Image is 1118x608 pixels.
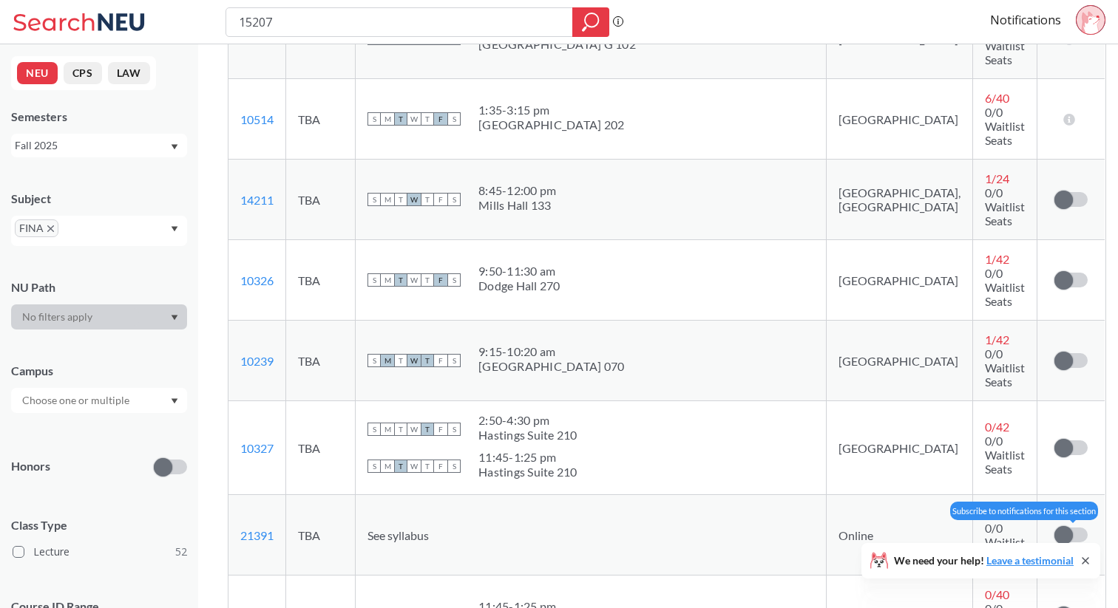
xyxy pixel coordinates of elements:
span: 1 / 42 [985,332,1009,346]
span: T [421,354,434,367]
div: Hastings Suite 210 [478,465,577,479]
a: 10326 [240,273,274,287]
a: Notifications [990,12,1061,28]
div: Mills Hall 133 [478,198,556,213]
div: NU Path [11,279,187,296]
svg: X to remove pill [47,225,54,232]
span: T [421,112,434,126]
label: Lecture [13,542,187,561]
td: [GEOGRAPHIC_DATA] [826,321,972,401]
span: 0/0 Waitlist Seats [985,105,1025,147]
div: [GEOGRAPHIC_DATA] 070 [478,359,624,374]
span: We need your help! [894,556,1074,566]
button: LAW [108,62,150,84]
span: 0/0 Waitlist Seats [985,266,1025,308]
span: F [434,460,447,473]
span: S [447,460,461,473]
span: S [367,354,381,367]
div: 2:50 - 4:30 pm [478,413,577,428]
span: F [434,273,447,287]
div: Fall 2025 [15,137,169,154]
span: F [434,354,447,367]
span: F [434,423,447,436]
td: [GEOGRAPHIC_DATA] [826,79,972,160]
span: W [407,460,421,473]
td: Online [826,495,972,575]
div: [GEOGRAPHIC_DATA] 202 [478,117,624,132]
div: [GEOGRAPHIC_DATA] G 102 [478,37,636,52]
svg: Dropdown arrow [171,398,178,404]
td: [GEOGRAPHIC_DATA] [826,401,972,495]
span: T [421,273,434,287]
span: M [381,273,394,287]
span: T [394,112,407,126]
td: TBA [286,160,356,240]
span: T [394,460,407,473]
span: W [407,112,421,126]
svg: magnifying glass [582,12,600,33]
div: 11:45 - 1:25 pm [478,450,577,465]
span: S [447,354,461,367]
span: T [394,423,407,436]
span: M [381,354,394,367]
span: FINAX to remove pill [15,219,58,237]
span: T [394,273,407,287]
button: CPS [64,62,102,84]
div: 8:45 - 12:00 pm [478,183,556,198]
span: F [434,112,447,126]
div: Hastings Suite 210 [478,428,577,443]
span: S [367,112,381,126]
span: 6 / 40 [985,91,1009,105]
span: S [447,112,461,126]
td: TBA [286,401,356,495]
div: magnifying glass [572,7,609,37]
a: 10327 [240,441,274,455]
a: 20559 [240,32,274,46]
span: M [381,423,394,436]
input: Choose one or multiple [15,392,139,409]
span: T [421,193,434,206]
span: 0/0 Waitlist Seats [985,24,1025,66]
div: Semesters [11,109,187,125]
a: 21391 [240,528,274,542]
svg: Dropdown arrow [171,315,178,321]
div: FINAX to remove pillDropdown arrow [11,216,187,246]
div: Campus [11,363,187,379]
span: S [367,423,381,436]
span: M [381,193,394,206]
span: S [367,193,381,206]
span: S [367,460,381,473]
a: Leave a testimonial [986,554,1074,567]
span: T [394,193,407,206]
span: S [447,273,461,287]
td: TBA [286,240,356,321]
td: [GEOGRAPHIC_DATA], [GEOGRAPHIC_DATA] [826,160,972,240]
span: W [407,423,421,436]
input: Class, professor, course number, "phrase" [237,10,562,35]
span: T [421,460,434,473]
div: Dropdown arrow [11,304,187,329]
span: 0/0 Waitlist Seats [985,521,1025,563]
span: 52 [175,544,187,560]
span: Class Type [11,517,187,533]
div: Subject [11,191,187,207]
span: S [447,423,461,436]
span: W [407,273,421,287]
div: 1:35 - 3:15 pm [478,103,624,117]
span: T [421,423,434,436]
span: F [434,193,447,206]
a: 14211 [240,193,274,207]
div: Dropdown arrow [11,388,187,413]
span: 0/0 Waitlist Seats [985,434,1025,476]
td: TBA [286,321,356,401]
a: 10514 [240,112,274,126]
td: TBA [286,495,356,575]
span: 0/0 Waitlist Seats [985,346,1025,389]
span: S [447,193,461,206]
span: M [381,112,394,126]
a: 10239 [240,354,274,368]
div: 9:50 - 11:30 am [478,264,560,279]
span: W [407,354,421,367]
span: W [407,193,421,206]
svg: Dropdown arrow [171,226,178,232]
